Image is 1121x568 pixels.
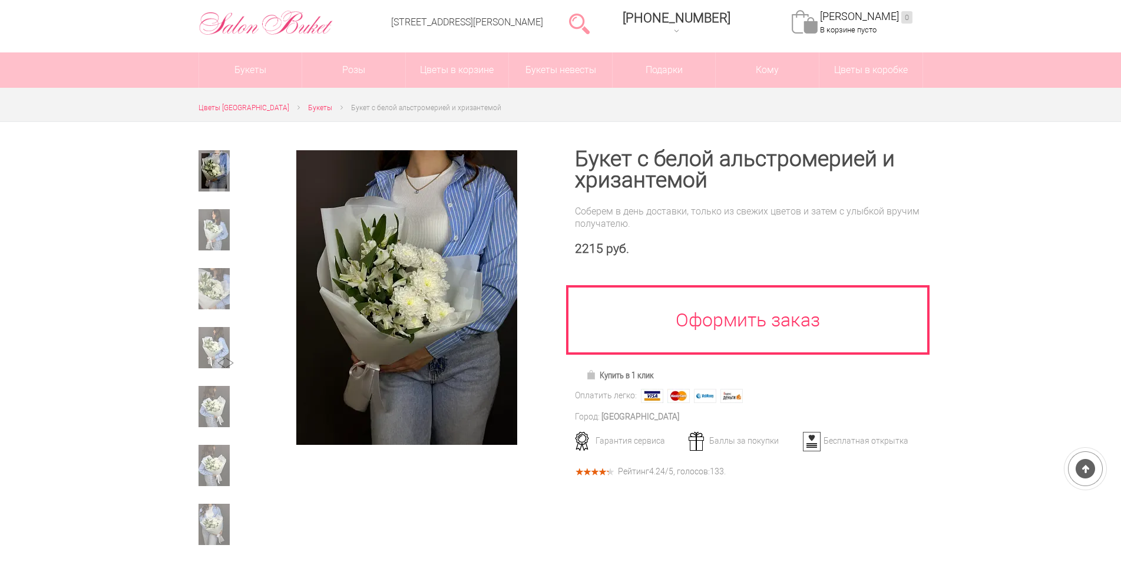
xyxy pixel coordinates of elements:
div: Рейтинг /5, голосов: . [618,468,726,475]
span: Кому [716,52,819,88]
div: Город: [575,411,600,423]
a: Цветы в корзине [406,52,509,88]
div: Бесплатная открытка [799,435,915,446]
img: Цветы Нижний Новгород [199,8,333,38]
div: [GEOGRAPHIC_DATA] [601,411,679,423]
a: Букеты [199,52,302,88]
a: [STREET_ADDRESS][PERSON_NAME] [391,16,543,28]
span: 4.24 [649,467,665,476]
a: Розы [302,52,405,88]
div: Соберем в день доставки, только из свежих цветов и затем с улыбкой вручим получателю. [575,205,923,230]
span: В корзине пусто [820,25,877,34]
span: Букет с белой альстромерией и хризантемой [351,104,501,112]
span: Цветы [GEOGRAPHIC_DATA] [199,104,289,112]
a: [PERSON_NAME] [820,10,912,24]
a: Купить в 1 клик [581,367,659,384]
a: Букеты невесты [509,52,612,88]
img: Букет с белой альстромерией и хризантемой [296,150,517,445]
div: Оплатить легко: [575,389,637,402]
a: Подарки [613,52,716,88]
ins: 0 [901,11,912,24]
h1: Букет с белой альстромерией и хризантемой [575,148,923,191]
img: Visa [641,389,663,403]
img: Купить в 1 клик [586,370,600,379]
img: Яндекс Деньги [720,389,743,403]
img: MasterCard [667,389,690,403]
a: Цветы [GEOGRAPHIC_DATA] [199,102,289,114]
span: [PHONE_NUMBER] [623,11,730,25]
div: Гарантия сервиса [571,435,687,446]
span: 133 [710,467,724,476]
img: Webmoney [694,389,716,403]
a: Увеличить [267,150,547,445]
a: Оформить заказ [566,285,930,355]
div: Баллы за покупки [684,435,801,446]
a: Цветы в коробке [819,52,922,88]
span: Букеты [308,104,332,112]
a: [PHONE_NUMBER] [616,6,738,40]
div: 2215 руб. [575,242,923,256]
a: Букеты [308,102,332,114]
